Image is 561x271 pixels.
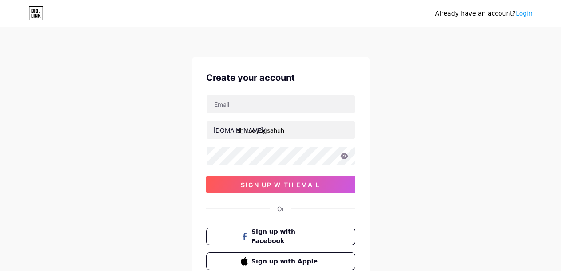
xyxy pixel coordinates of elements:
button: sign up with email [206,176,355,193]
a: Login [516,10,533,17]
input: username [207,121,355,139]
button: Sign up with Facebook [206,228,355,245]
div: Already have an account? [435,9,533,18]
div: Create your account [206,71,355,84]
span: Sign up with Facebook [251,227,320,246]
input: Email [207,95,355,113]
span: Sign up with Apple [251,257,320,266]
div: [DOMAIN_NAME]/ [213,126,266,135]
span: sign up with email [241,181,320,189]
button: Sign up with Apple [206,252,355,270]
div: Or [277,204,284,213]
